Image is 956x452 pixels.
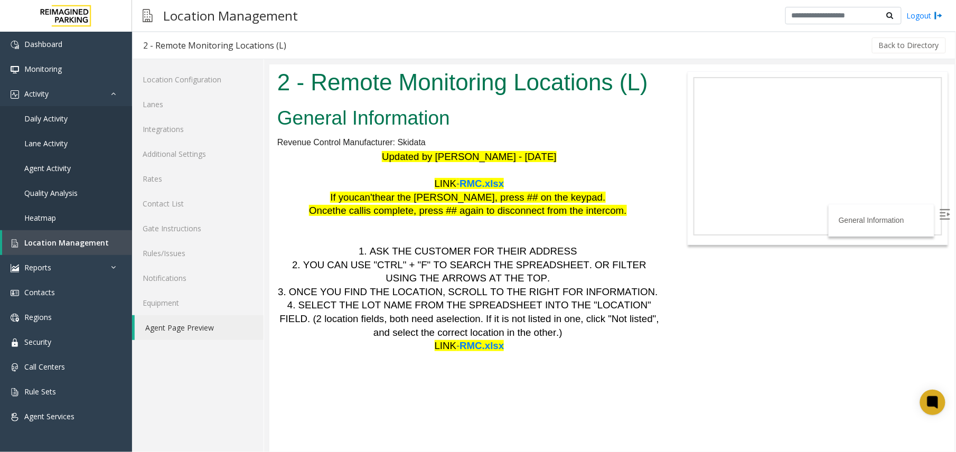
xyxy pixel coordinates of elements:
a: Equipment [132,290,264,315]
h1: 2 - Remote Monitoring Locations (L) [8,2,392,34]
h2: General Information [8,40,392,68]
span: Revenue Control Manufacturer: Skidata [8,73,156,82]
a: RMC.xlsx [190,277,235,286]
a: Notifications [132,266,264,290]
img: 'icon' [11,413,19,421]
a: Agent Page Preview [135,315,264,340]
a: Contact List [132,191,264,216]
a: Gate Instructions [132,216,264,241]
span: LINK [165,114,187,125]
span: Rule Sets [24,387,56,397]
span: Heatmap [24,213,56,223]
img: 'icon' [11,289,19,297]
a: Lanes [132,92,264,117]
img: 'icon' [11,239,19,248]
span: - [187,276,190,287]
span: Dashboard [24,39,62,49]
span: Lane Activity [24,138,68,148]
a: Location Configuration [132,67,264,92]
span: the call [63,140,95,152]
span: hear the [PERSON_NAME], press ## on the keypad. [106,127,336,138]
a: Rules/Issues [132,241,264,266]
a: Logout [907,10,943,21]
span: Activity [24,89,49,99]
span: Daily Activity [24,114,68,124]
span: . If it is not listed in one, click "Not listed", and select the correct location in the other.) [104,249,392,274]
span: Call Centers [24,362,65,372]
span: If you [61,127,85,138]
img: 'icon' [11,388,19,397]
span: Agent Activity [24,163,71,173]
img: 'icon' [11,264,19,272]
h3: Location Management [158,3,303,29]
button: Back to Directory [872,37,946,53]
span: Security [24,337,51,347]
span: Regions [24,312,52,322]
a: Rates [132,166,264,191]
span: - [187,114,190,125]
span: is complete, press ## again to disconnect from the intercom. [95,140,358,152]
a: Additional Settings [132,142,264,166]
span: 1. ASK THE CUSTOMER FOR THEIR ADDRESS [89,181,308,192]
span: 2. YOU CAN USE "CTRL" + "F" TO SEARCH THE SPREADSHEET. OR FILTER USING THE ARROWS AT THE TOP. [23,195,380,220]
a: RMC.xlsx [190,115,235,124]
span: selection [172,249,211,260]
div: 2 - Remote Monitoring Locations (L) [143,39,286,52]
span: Updated by [PERSON_NAME] - [DATE] [113,87,287,98]
span: can't [85,127,106,138]
span: Contacts [24,287,55,297]
span: 4. SELECT THE LOT NAME FROM THE SPREADSHEET INTO THE "LOCATION" FIELD. (2 location fields, both n... [10,235,385,260]
a: Location Management [2,230,132,255]
img: 'icon' [11,41,19,49]
span: 3. ONCE YOU FIND THE LOCATION, SCROLL TO THE RIGHT FOR INFORMATION. [8,222,388,233]
img: 'icon' [11,338,19,347]
img: 'icon' [11,90,19,99]
span: Monitoring [24,64,62,74]
span: Quality Analysis [24,188,78,198]
img: Open/Close Sidebar Menu [670,145,681,155]
span: LINK [165,276,187,287]
span: Once [40,140,63,152]
span: Reports [24,262,51,272]
img: 'icon' [11,314,19,322]
a: General Information [569,152,635,160]
span: Location Management [24,238,109,248]
span: Agent Services [24,411,74,421]
a: Integrations [132,117,264,142]
span: RMC.xlsx [190,114,235,125]
img: 'icon' [11,65,19,74]
img: logout [934,10,943,21]
span: RMC.xlsx [190,276,235,287]
img: pageIcon [143,3,153,29]
img: 'icon' [11,363,19,372]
